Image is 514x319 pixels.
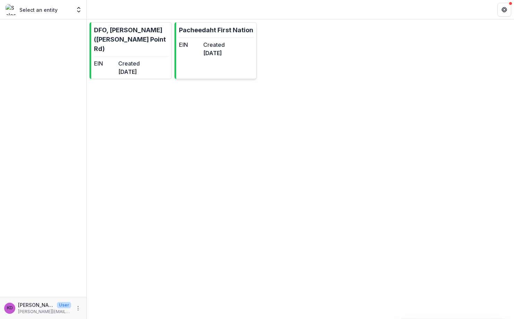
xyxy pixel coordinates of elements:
button: Get Help [497,3,511,17]
button: Open entity switcher [74,3,84,17]
dt: Created [118,59,140,68]
p: Select an entity [19,6,58,14]
p: [PERSON_NAME][EMAIL_ADDRESS][PERSON_NAME][DOMAIN_NAME] [18,309,71,315]
a: DFO, [PERSON_NAME] ([PERSON_NAME] Point Rd)EINCreated[DATE] [89,22,172,79]
p: [PERSON_NAME] [18,301,54,309]
dt: EIN [179,41,200,49]
dd: [DATE] [118,68,140,76]
img: Select an entity [6,4,17,15]
dd: [DATE] [203,49,225,57]
p: User [57,302,71,308]
dt: Created [203,41,225,49]
p: DFO, [PERSON_NAME] ([PERSON_NAME] Point Rd) [94,25,169,53]
dt: EIN [94,59,115,68]
p: Pacheedaht First Nation [179,25,253,35]
button: More [74,304,82,312]
a: Pacheedaht First NationEINCreated[DATE] [174,22,257,79]
div: Katie Davidson [7,306,13,310]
